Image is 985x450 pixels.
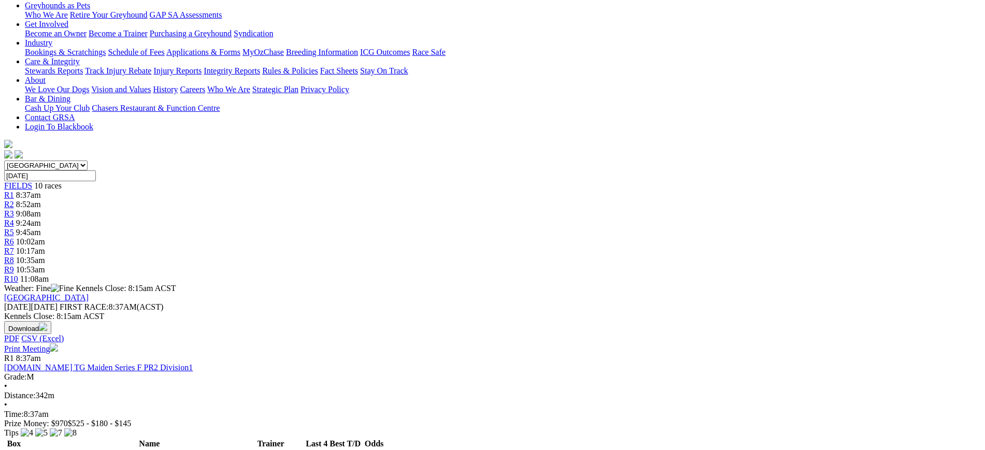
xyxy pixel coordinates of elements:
[25,122,93,131] a: Login To Blackbook
[207,85,250,94] a: Who We Are
[4,372,981,382] div: M
[4,302,31,311] span: [DATE]
[4,265,14,274] a: R9
[89,29,148,38] a: Become a Trainer
[360,48,410,56] a: ICG Outcomes
[16,228,41,237] span: 9:45am
[16,191,41,199] span: 8:37am
[4,410,981,419] div: 8:37am
[4,209,14,218] span: R3
[412,48,445,56] a: Race Safe
[4,391,35,400] span: Distance:
[16,200,41,209] span: 8:52am
[39,323,47,331] img: download.svg
[4,170,96,181] input: Select date
[76,284,176,293] span: Kennels Close: 8:15am ACST
[242,48,284,56] a: MyOzChase
[4,382,7,390] span: •
[16,209,41,218] span: 9:08am
[25,104,981,113] div: Bar & Dining
[16,354,41,362] span: 8:37am
[180,85,205,94] a: Careers
[4,181,32,190] a: FIELDS
[360,66,408,75] a: Stay On Track
[4,363,193,372] a: [DOMAIN_NAME] TG Maiden Series F PR2 Division1
[25,1,90,10] a: Greyhounds as Pets
[25,20,68,28] a: Get Involved
[301,85,349,94] a: Privacy Policy
[15,150,23,158] img: twitter.svg
[70,10,148,19] a: Retire Your Greyhound
[4,246,14,255] a: R7
[16,246,45,255] span: 10:17am
[35,428,48,438] img: 5
[4,200,14,209] a: R2
[25,48,981,57] div: Industry
[305,439,328,449] th: Last 4
[4,419,981,428] div: Prize Money: $970
[4,274,18,283] span: R10
[4,140,12,148] img: logo-grsa-white.png
[150,29,232,38] a: Purchasing a Greyhound
[91,85,151,94] a: Vision and Values
[16,265,45,274] span: 10:53am
[237,439,304,449] th: Trainer
[4,219,14,227] a: R4
[21,428,33,438] img: 4
[20,274,49,283] span: 11:08am
[329,439,361,449] th: Best T/D
[25,29,981,38] div: Get Involved
[60,302,163,311] span: 8:37AM(ACST)
[25,66,83,75] a: Stewards Reports
[7,439,21,448] span: Box
[25,94,70,103] a: Bar & Dining
[150,10,222,19] a: GAP SA Assessments
[252,85,298,94] a: Strategic Plan
[153,66,202,75] a: Injury Reports
[362,439,386,449] th: Odds
[4,191,14,199] a: R1
[25,76,46,84] a: About
[60,302,108,311] span: FIRST RACE:
[4,150,12,158] img: facebook.svg
[286,48,358,56] a: Breeding Information
[4,284,76,293] span: Weather: Fine
[4,410,24,418] span: Time:
[4,334,981,343] div: Download
[234,29,273,38] a: Syndication
[92,104,220,112] a: Chasers Restaurant & Function Centre
[25,48,106,56] a: Bookings & Scratchings
[4,354,14,362] span: R1
[4,391,981,400] div: 342m
[68,419,132,428] span: $525 - $180 - $145
[4,228,14,237] a: R5
[153,85,178,94] a: History
[4,293,89,302] a: [GEOGRAPHIC_DATA]
[63,439,236,449] th: Name
[16,237,45,246] span: 10:02am
[4,344,58,353] a: Print Meeting
[4,237,14,246] span: R6
[4,334,19,343] a: PDF
[4,372,27,381] span: Grade:
[166,48,240,56] a: Applications & Forms
[50,343,58,352] img: printer.svg
[64,428,77,438] img: 8
[4,256,14,265] a: R8
[204,66,260,75] a: Integrity Reports
[25,66,981,76] div: Care & Integrity
[25,29,87,38] a: Become an Owner
[85,66,151,75] a: Track Injury Rebate
[25,85,89,94] a: We Love Our Dogs
[4,428,19,437] span: Tips
[108,48,164,56] a: Schedule of Fees
[320,66,358,75] a: Fact Sheets
[50,428,62,438] img: 7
